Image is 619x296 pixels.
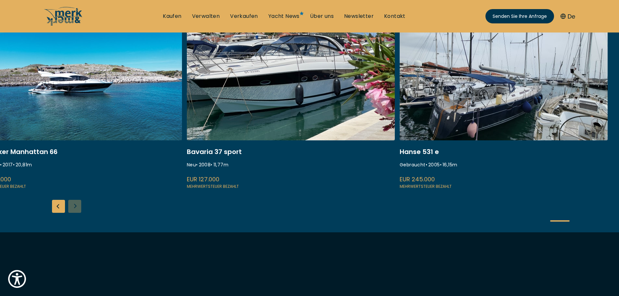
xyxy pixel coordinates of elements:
[344,13,374,20] a: Newsletter
[230,12,258,20] font: Verkaufen
[192,12,220,20] font: Verwalten
[230,13,258,20] a: Verkaufen
[568,12,575,20] font: De
[192,13,220,20] a: Verwalten
[310,13,334,20] a: Über uns
[493,13,547,19] font: Senden Sie Ihre Anfrage
[561,12,575,21] button: De
[485,9,554,23] a: Senden Sie Ihre Anfrage
[163,12,181,20] font: Kaufen
[52,200,65,213] div: Vorherige Folie
[310,12,334,20] font: Über uns
[384,13,406,20] a: Kontakt
[268,12,300,20] font: Yacht News
[187,17,395,190] a: marco polo bavaria 37
[268,13,300,20] a: Yacht News
[384,12,406,20] font: Kontakt
[163,13,181,20] a: Kaufen
[44,20,83,28] a: /
[6,268,28,290] button: Show Accessibility Preferences
[344,12,374,20] font: Newsletter
[400,17,608,190] a: mumus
